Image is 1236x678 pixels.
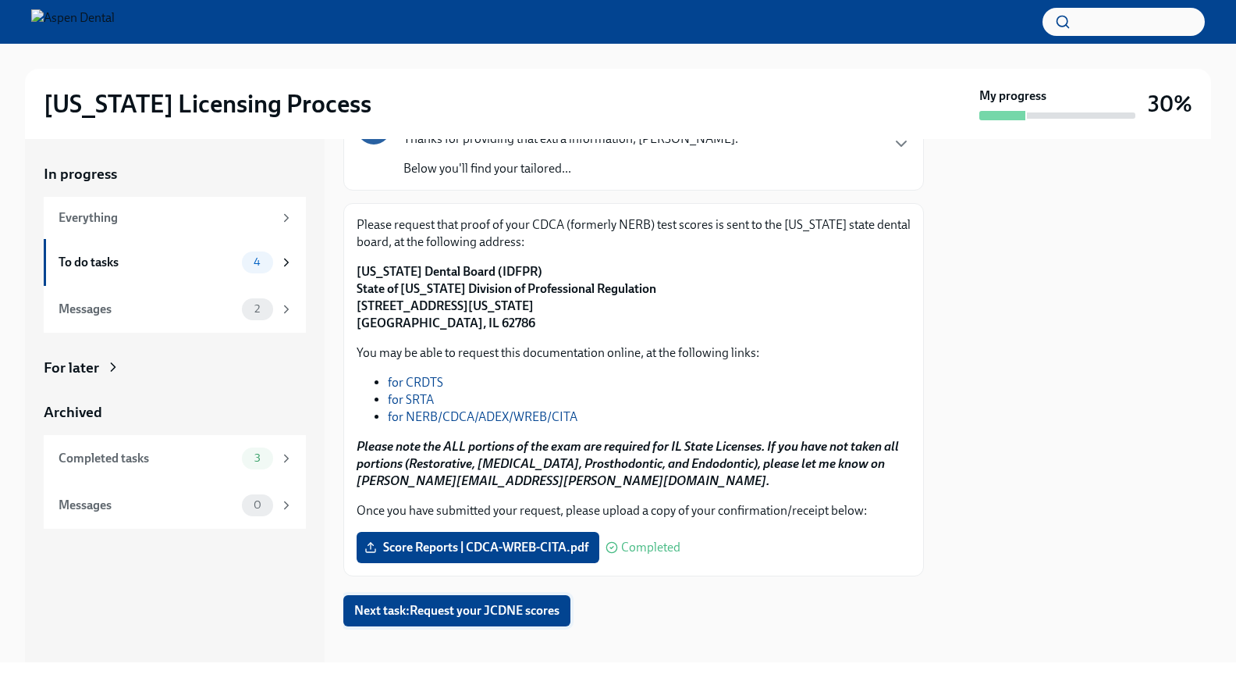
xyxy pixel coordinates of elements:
[44,239,306,286] a: To do tasks4
[357,344,911,362] p: You may be able to request this documentation online, at the following links:
[354,603,559,619] span: Next task : Request your JCDNE scores
[388,409,577,424] a: for NERB/CDCA/ADEX/WREB/CITA
[245,452,270,464] span: 3
[59,209,273,227] div: Everything
[59,450,236,467] div: Completed tasks
[244,499,271,511] span: 0
[388,392,434,407] a: for SRTA
[357,502,911,519] p: Once you have submitted your request, please upload a copy of your confirmation/receipt below:
[44,435,306,482] a: Completed tasks3
[59,497,236,514] div: Messages
[403,130,738,148] p: Thanks for providing that extra information, [PERSON_NAME].
[44,197,306,239] a: Everything
[368,540,588,555] span: Score Reports | CDCA-WREB-CITA.pdf
[1148,90,1192,118] h3: 30%
[621,541,680,554] span: Completed
[44,286,306,333] a: Messages2
[343,595,570,626] button: Next task:Request your JCDNE scores
[403,160,738,177] p: Below you'll find your tailored...
[44,402,306,423] a: Archived
[44,164,306,184] a: In progress
[59,301,236,318] div: Messages
[388,375,443,390] a: for CRDTS
[244,256,270,268] span: 4
[59,254,236,271] div: To do tasks
[979,87,1046,105] strong: My progress
[357,439,899,488] strong: Please note the ALL portions of the exam are required for IL State Licenses. If you have not take...
[245,303,269,315] span: 2
[44,358,306,378] a: For later
[357,532,599,563] label: Score Reports | CDCA-WREB-CITA.pdf
[44,88,371,120] h2: [US_STATE] Licensing Process
[44,482,306,529] a: Messages0
[44,358,99,378] div: For later
[357,216,911,251] p: Please request that proof of your CDCA (formerly NERB) test scores is sent to the [US_STATE] stat...
[357,264,656,330] strong: [US_STATE] Dental Board (IDFPR) State of [US_STATE] Division of Professional Regulation [STREET_A...
[31,9,115,34] img: Aspen Dental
